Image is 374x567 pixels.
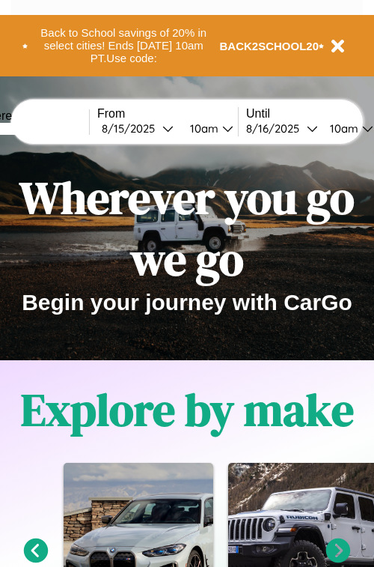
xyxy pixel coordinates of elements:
b: BACK2SCHOOL20 [220,40,319,52]
div: 8 / 15 / 2025 [102,121,162,136]
button: 10am [178,121,238,136]
div: 10am [322,121,362,136]
button: Back to School savings of 20% in select cities! Ends [DATE] 10am PT.Use code: [28,22,220,69]
div: 10am [183,121,222,136]
button: 8/15/2025 [97,121,178,136]
label: From [97,107,238,121]
div: 8 / 16 / 2025 [246,121,307,136]
h1: Explore by make [21,379,354,440]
